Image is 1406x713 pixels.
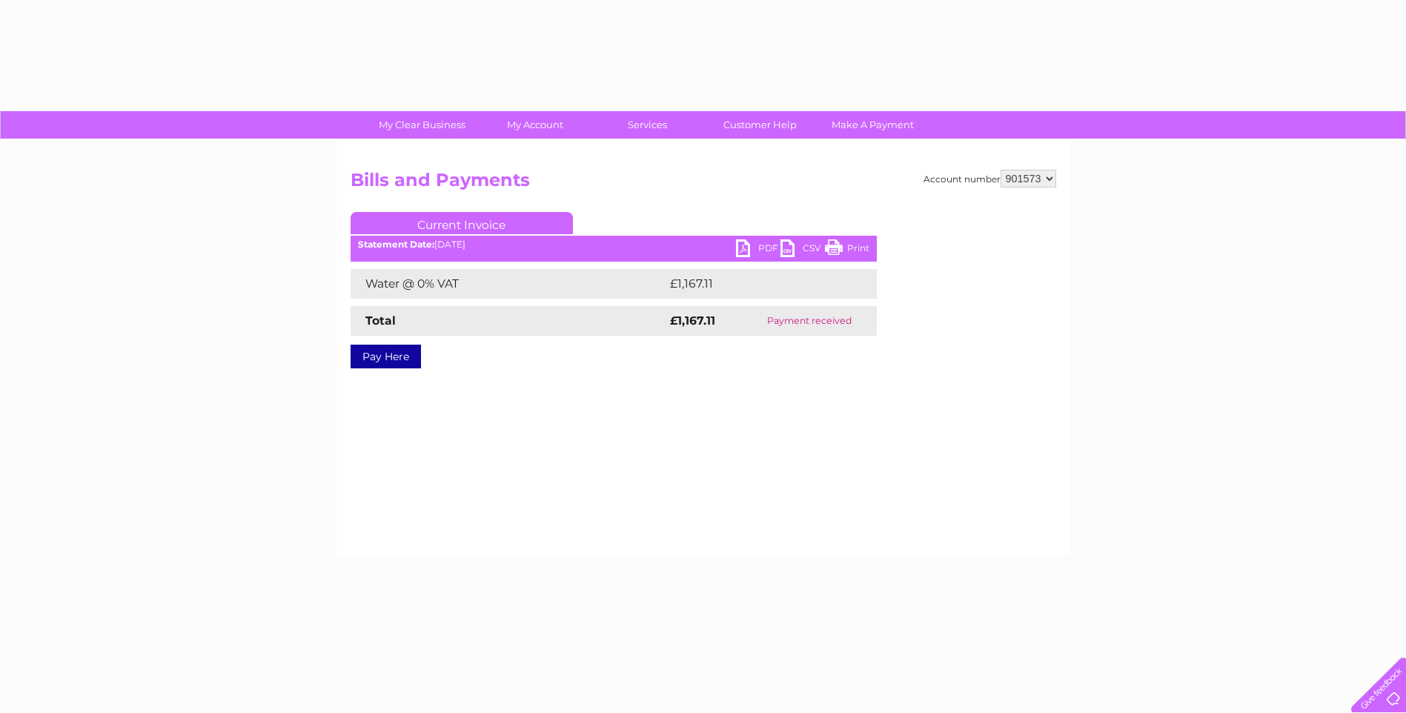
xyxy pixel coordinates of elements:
[351,239,877,250] div: [DATE]
[351,269,666,299] td: Water @ 0% VAT
[358,239,434,250] b: Statement Date:
[365,314,396,328] strong: Total
[923,170,1056,188] div: Account number
[474,111,596,139] a: My Account
[351,345,421,368] a: Pay Here
[699,111,821,139] a: Customer Help
[780,239,825,261] a: CSV
[666,269,850,299] td: £1,167.11
[351,212,573,234] a: Current Invoice
[812,111,934,139] a: Make A Payment
[825,239,869,261] a: Print
[586,111,709,139] a: Services
[670,314,715,328] strong: £1,167.11
[361,111,483,139] a: My Clear Business
[743,306,877,336] td: Payment received
[351,170,1056,198] h2: Bills and Payments
[736,239,780,261] a: PDF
